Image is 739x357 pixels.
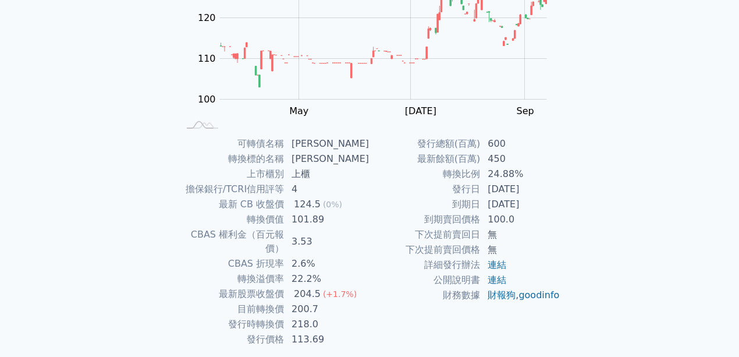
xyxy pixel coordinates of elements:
[370,212,481,227] td: 到期賣回價格
[179,317,285,332] td: 發行時轉換價
[323,200,342,209] span: (0%)
[179,167,285,182] td: 上市櫃別
[481,212,560,227] td: 100.0
[370,273,481,288] td: 公開說明書
[370,242,481,257] td: 下次提前賣回價格
[370,288,481,303] td: 財務數據
[179,136,285,151] td: 可轉債名稱
[518,289,559,301] a: goodinfo
[370,257,481,273] td: 詳細發行辦法
[370,136,481,151] td: 發行總額(百萬)
[481,288,560,303] td: ,
[198,12,216,23] tspan: 120
[179,256,285,271] td: CBAS 折現率
[517,105,534,116] tspan: Sep
[285,317,370,332] td: 218.0
[481,136,560,151] td: 600
[323,289,357,299] span: (+1.7%)
[481,197,560,212] td: [DATE]
[179,302,285,317] td: 目前轉換價
[488,289,516,301] a: 財報狗
[285,227,370,256] td: 3.53
[285,212,370,227] td: 101.89
[179,227,285,256] td: CBAS 權利金（百元報價）
[481,227,560,242] td: 無
[285,332,370,347] td: 113.69
[198,94,216,105] tspan: 100
[179,151,285,167] td: 轉換標的名稱
[179,332,285,347] td: 發行價格
[405,105,436,116] tspan: [DATE]
[285,151,370,167] td: [PERSON_NAME]
[179,182,285,197] td: 擔保銀行/TCRI信用評等
[285,271,370,287] td: 22.2%
[285,182,370,197] td: 4
[488,259,506,270] a: 連結
[285,302,370,317] td: 200.7
[179,287,285,302] td: 最新股票收盤價
[285,167,370,182] td: 上櫃
[481,151,560,167] td: 450
[488,274,506,285] a: 連結
[198,53,216,64] tspan: 110
[289,105,308,116] tspan: May
[179,197,285,212] td: 最新 CB 收盤價
[285,136,370,151] td: [PERSON_NAME]
[481,242,560,257] td: 無
[370,151,481,167] td: 最新餘額(百萬)
[292,287,323,301] div: 204.5
[285,256,370,271] td: 2.6%
[179,212,285,227] td: 轉換價值
[292,197,323,211] div: 124.5
[179,271,285,287] td: 轉換溢價率
[481,167,560,182] td: 24.88%
[370,182,481,197] td: 發行日
[370,227,481,242] td: 下次提前賣回日
[370,167,481,182] td: 轉換比例
[370,197,481,212] td: 到期日
[481,182,560,197] td: [DATE]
